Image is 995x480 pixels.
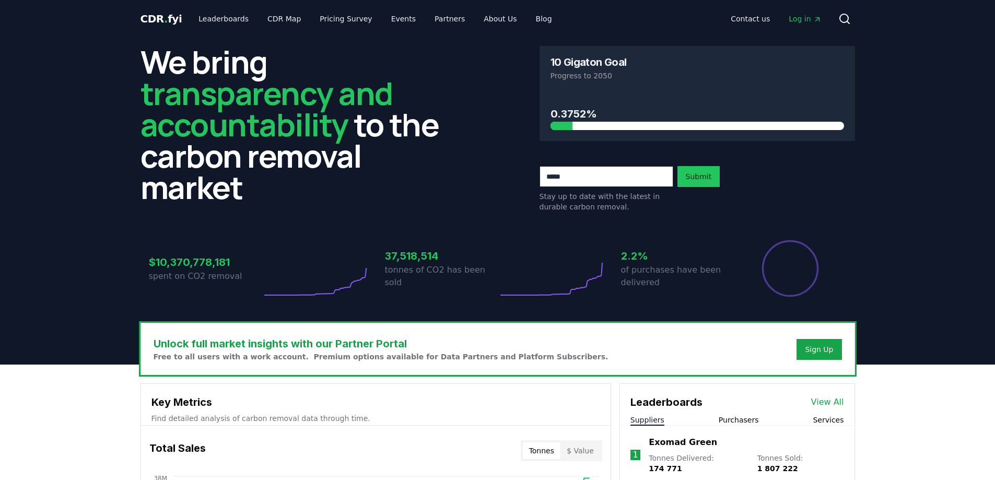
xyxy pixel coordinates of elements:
[528,9,560,28] a: Blog
[149,440,206,461] h3: Total Sales
[151,394,600,410] h3: Key Metrics
[780,9,829,28] a: Log in
[149,270,262,283] p: spent on CO2 removal
[649,436,717,449] a: Exomad Green
[630,415,664,425] button: Suppliers
[141,13,182,25] span: CDR fyi
[677,166,720,187] button: Submit
[149,254,262,270] h3: $10,370,778,181
[141,46,456,203] h2: We bring to the carbon removal market
[259,9,309,28] a: CDR Map
[811,396,844,408] a: View All
[523,442,560,459] button: Tonnes
[813,415,844,425] button: Services
[649,464,682,473] span: 174 771
[621,248,734,264] h3: 2.2%
[551,57,627,67] h3: 10 Gigaton Goal
[540,191,673,212] p: Stay up to date with the latest in durable carbon removal.
[385,264,498,289] p: tonnes of CO2 has been sold
[633,449,638,461] p: 1
[190,9,257,28] a: Leaderboards
[190,9,560,28] nav: Main
[154,336,608,352] h3: Unlock full market insights with our Partner Portal
[154,352,608,362] p: Free to all users with a work account. Premium options available for Data Partners and Platform S...
[426,9,473,28] a: Partners
[151,413,600,424] p: Find detailed analysis of carbon removal data through time.
[719,415,759,425] button: Purchasers
[621,264,734,289] p: of purchases have been delivered
[797,339,841,360] button: Sign Up
[551,71,844,81] p: Progress to 2050
[761,239,820,298] div: Percentage of sales delivered
[141,72,393,146] span: transparency and accountability
[722,9,778,28] a: Contact us
[805,344,833,355] a: Sign Up
[789,14,821,24] span: Log in
[551,106,844,122] h3: 0.3752%
[141,11,182,26] a: CDR.fyi
[311,9,380,28] a: Pricing Survey
[385,248,498,264] h3: 37,518,514
[649,453,746,474] p: Tonnes Delivered :
[164,13,168,25] span: .
[722,9,829,28] nav: Main
[383,9,424,28] a: Events
[757,464,798,473] span: 1 807 222
[630,394,703,410] h3: Leaderboards
[560,442,600,459] button: $ Value
[757,453,844,474] p: Tonnes Sold :
[475,9,525,28] a: About Us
